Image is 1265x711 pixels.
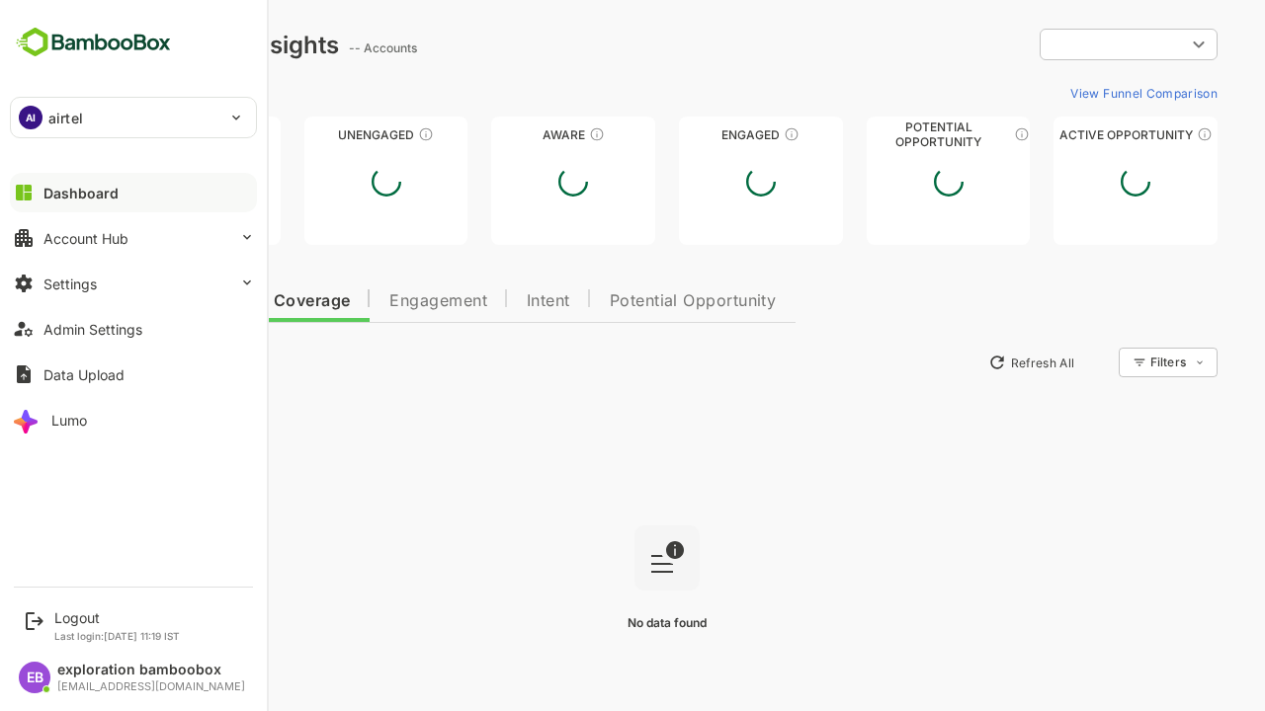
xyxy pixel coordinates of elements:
[19,106,42,129] div: AI
[47,31,270,59] div: Dashboard Insights
[43,366,125,383] div: Data Upload
[458,293,501,309] span: Intent
[235,127,399,142] div: Unengaged
[349,126,365,142] div: These accounts have not shown enough engagement and need nurturing
[993,77,1148,109] button: View Funnel Comparison
[970,27,1148,62] div: ​
[541,293,708,309] span: Potential Opportunity
[610,127,774,142] div: Engaged
[43,276,97,292] div: Settings
[715,126,730,142] div: These accounts are warm, further nurturing would qualify them to MQAs
[54,609,180,626] div: Logout
[798,127,962,142] div: Potential Opportunity
[10,309,257,349] button: Admin Settings
[1081,355,1117,369] div: Filters
[910,347,1014,378] button: Refresh All
[1079,345,1148,380] div: Filters
[10,355,257,394] button: Data Upload
[161,126,177,142] div: These accounts have not been engaged with for a defined time period
[51,412,87,429] div: Lumo
[43,185,119,201] div: Dashboard
[10,173,257,212] button: Dashboard
[1128,126,1143,142] div: These accounts have open opportunities which might be at any of the Sales Stages
[48,108,83,128] p: airtel
[54,630,180,642] p: Last login: [DATE] 11:19 IST
[43,321,142,338] div: Admin Settings
[57,662,245,678] div: exploration bamboobox
[558,615,637,630] span: No data found
[19,662,50,693] div: EB
[10,218,257,258] button: Account Hub
[422,127,586,142] div: Aware
[43,230,128,247] div: Account Hub
[47,345,192,380] button: New Insights
[984,127,1148,142] div: Active Opportunity
[11,98,256,137] div: AIairtel
[57,680,245,693] div: [EMAIL_ADDRESS][DOMAIN_NAME]
[10,264,257,303] button: Settings
[67,293,281,309] span: Data Quality and Coverage
[945,126,961,142] div: These accounts are MQAs and can be passed on to Inside Sales
[320,293,418,309] span: Engagement
[10,24,177,61] img: BambooboxFullLogoMark.5f36c76dfaba33ec1ec1367b70bb1252.svg
[280,40,354,55] ag: -- Accounts
[10,400,257,439] button: Lumo
[47,127,211,142] div: Unreached
[520,126,536,142] div: These accounts have just entered the buying cycle and need further nurturing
